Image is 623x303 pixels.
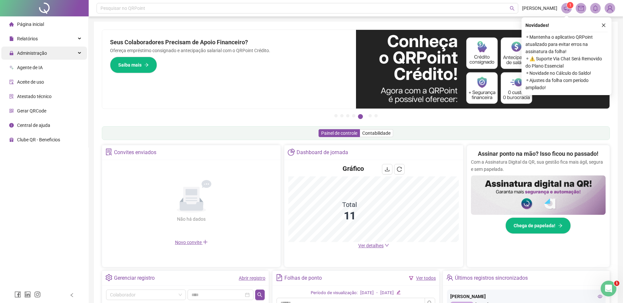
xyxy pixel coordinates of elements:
[396,290,401,294] span: edit
[505,217,571,234] button: Chega de papelada!
[17,65,43,70] span: Agente de IA
[380,290,394,296] div: [DATE]
[525,55,608,70] span: ⚬ ⚠️ Suporte Via Chat Será Removido do Plano Essencial
[525,70,608,77] span: ⚬ Novidade no Cálculo do Saldo!
[9,36,14,41] span: file
[9,109,14,113] span: qrcode
[161,215,222,223] div: Não há dados
[362,131,390,136] span: Contabilidade
[118,61,142,69] span: Saiba mais
[416,275,436,281] a: Ver todos
[376,290,378,296] div: -
[17,94,52,99] span: Atestado técnico
[522,5,557,12] span: [PERSON_NAME]
[510,6,515,11] span: search
[105,274,112,281] span: setting
[352,114,355,117] button: 4
[385,167,390,172] span: download
[598,294,602,299] span: eye
[605,3,615,13] img: 85973
[356,30,610,109] img: banner%2F11e687cd-1386-4cbd-b13b-7bd81425532d.png
[592,5,598,11] span: bell
[17,123,50,128] span: Central de ajuda
[601,23,606,28] span: close
[358,243,389,248] a: Ver detalhes down
[144,63,149,67] span: arrow-right
[455,273,528,284] div: Últimos registros sincronizados
[360,290,374,296] div: [DATE]
[471,158,606,173] p: Com a Assinatura Digital da QR, sua gestão fica mais ágil, segura e sem papelada.
[17,79,44,85] span: Aceite de uso
[276,274,283,281] span: file-text
[446,274,453,281] span: team
[17,51,47,56] span: Administração
[334,114,338,117] button: 1
[9,51,14,55] span: lock
[114,273,155,284] div: Gerenciar registro
[239,275,265,281] a: Abrir registro
[17,22,44,27] span: Página inicial
[17,137,60,142] span: Clube QR - Beneficios
[288,149,295,155] span: pie-chart
[297,147,348,158] div: Dashboard de jornada
[525,77,608,91] span: ⚬ Ajustes da folha com período ampliado!
[578,5,584,11] span: mail
[525,33,608,55] span: ⚬ Mantenha o aplicativo QRPoint atualizado para evitar erros na assinatura da folha!
[24,291,31,298] span: linkedin
[110,57,157,73] button: Saiba mais
[514,222,555,229] span: Chega de papelada!
[17,36,38,41] span: Relatórios
[9,94,14,99] span: solution
[257,292,262,297] span: search
[284,273,322,284] div: Folhas de ponto
[368,114,372,117] button: 6
[564,5,569,11] span: notification
[478,149,598,158] h2: Assinar ponto na mão? Isso ficou no passado!
[110,38,348,47] h2: Seus Colaboradores Precisam de Apoio Financeiro?
[358,243,384,248] span: Ver detalhes
[340,114,344,117] button: 2
[397,167,402,172] span: reload
[321,131,357,136] span: Painel de controle
[601,281,616,296] iframe: Intercom live chat
[558,223,563,228] span: arrow-right
[175,240,208,245] span: Novo convite
[358,114,363,119] button: 5
[409,276,413,280] span: filter
[614,281,619,286] span: 1
[450,293,602,300] div: [PERSON_NAME]
[346,114,349,117] button: 3
[105,149,112,155] span: solution
[14,291,21,298] span: facebook
[9,80,14,84] span: audit
[343,164,364,173] h4: Gráfico
[569,3,571,8] span: 1
[9,137,14,142] span: gift
[203,239,208,245] span: plus
[567,2,573,9] sup: 1
[70,293,74,297] span: left
[110,47,348,54] p: Ofereça empréstimo consignado e antecipação salarial com o QRPoint Crédito.
[385,243,389,248] span: down
[525,22,549,29] span: Novidades !
[17,108,46,113] span: Gerar QRCode
[471,175,606,215] img: banner%2F02c71560-61a6-44d4-94b9-c8ab97240462.png
[114,147,156,158] div: Convites enviados
[34,291,41,298] span: instagram
[374,114,378,117] button: 7
[9,123,14,128] span: info-circle
[311,290,358,296] div: Período de visualização:
[9,22,14,27] span: home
